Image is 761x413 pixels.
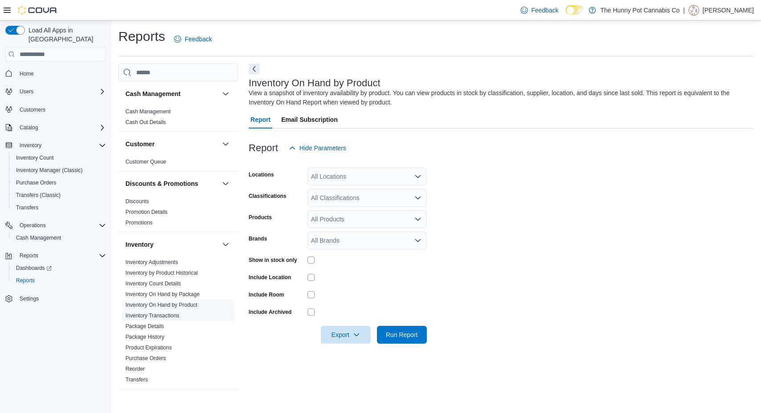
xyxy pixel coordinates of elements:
label: Show in stock only [249,257,297,264]
span: Customers [16,104,106,115]
a: Home [16,68,37,79]
span: Cash Management [16,234,61,241]
span: Email Subscription [281,111,338,128]
div: Customer [118,156,238,171]
a: Reorder [125,366,145,372]
a: Purchase Orders [12,177,60,188]
a: Package History [125,334,164,340]
button: Cash Management [220,88,231,99]
span: Settings [20,295,39,302]
button: Inventory [2,139,109,152]
span: Package History [125,333,164,341]
h3: Discounts & Promotions [125,179,198,188]
a: Cash Management [12,233,65,243]
span: Operations [16,220,106,231]
nav: Complex example [5,63,106,328]
a: Inventory Transactions [125,313,179,319]
a: Promotions [125,220,153,226]
button: Cash Management [125,89,219,98]
button: Users [2,85,109,98]
button: Catalog [2,121,109,134]
a: Dashboards [9,262,109,274]
button: Export [321,326,371,344]
span: Inventory [20,142,41,149]
button: Discounts & Promotions [220,178,231,189]
button: Next [249,64,259,74]
h3: Inventory [125,240,154,249]
button: Reports [16,250,42,261]
label: Classifications [249,192,287,200]
span: Feedback [185,35,212,44]
span: Cash Out Details [125,119,166,126]
img: Cova [18,6,58,15]
span: Transfers [125,376,148,383]
span: Reorder [125,365,145,373]
a: Inventory Adjustments [125,259,178,265]
span: Users [16,86,106,97]
div: Inventory [118,257,238,389]
button: Inventory [220,239,231,250]
label: Brands [249,235,267,242]
a: Customers [16,104,49,115]
label: Include Room [249,291,284,298]
button: Operations [16,220,49,231]
a: Settings [16,293,42,304]
button: Hide Parameters [285,139,350,157]
span: Transfers (Classic) [12,190,106,200]
button: Catalog [16,122,41,133]
a: Cash Out Details [125,119,166,125]
button: Customer [125,140,219,148]
button: Open list of options [414,237,421,244]
button: Customer [220,139,231,149]
span: Purchase Orders [16,179,57,186]
button: Purchase Orders [9,176,109,189]
a: Purchase Orders [125,355,166,361]
h3: Inventory On Hand by Product [249,78,380,88]
span: Transfers [16,204,38,211]
button: Transfers (Classic) [9,189,109,201]
span: Report [251,111,271,128]
span: Catalog [16,122,106,133]
span: Reports [20,252,38,259]
a: Reports [12,275,38,286]
button: Open list of options [414,194,421,201]
label: Include Archived [249,309,291,316]
button: Users [16,86,37,97]
button: Open list of options [414,216,421,223]
p: | [683,5,685,16]
a: Inventory On Hand by Package [125,291,200,297]
span: Promotions [125,219,153,226]
h1: Reports [118,28,165,45]
a: Feedback [517,1,562,19]
div: Discounts & Promotions [118,196,238,232]
span: Run Report [386,330,418,339]
div: Cash Management [118,106,238,131]
span: Hide Parameters [300,144,346,152]
button: Reports [2,249,109,262]
span: Operations [20,222,46,229]
input: Dark Mode [566,5,584,15]
span: Package Details [125,323,164,330]
span: Reports [12,275,106,286]
button: Discounts & Promotions [125,179,219,188]
a: Inventory Manager (Classic) [12,165,86,176]
a: Inventory On Hand by Product [125,302,197,308]
button: Run Report [377,326,427,344]
span: Inventory Count Details [125,280,181,287]
a: Discounts [125,198,149,204]
div: View a snapshot of inventory availability by product. You can view products in stock by classific... [249,88,749,107]
span: Home [20,70,34,77]
button: Cash Management [9,232,109,244]
span: Customers [20,106,45,113]
a: Product Expirations [125,345,172,351]
a: Cash Management [125,108,170,115]
span: Dashboards [16,265,52,272]
a: Customer Queue [125,159,166,165]
label: Locations [249,171,274,178]
button: Inventory [125,240,219,249]
span: Home [16,68,106,79]
button: Inventory Count [9,152,109,164]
